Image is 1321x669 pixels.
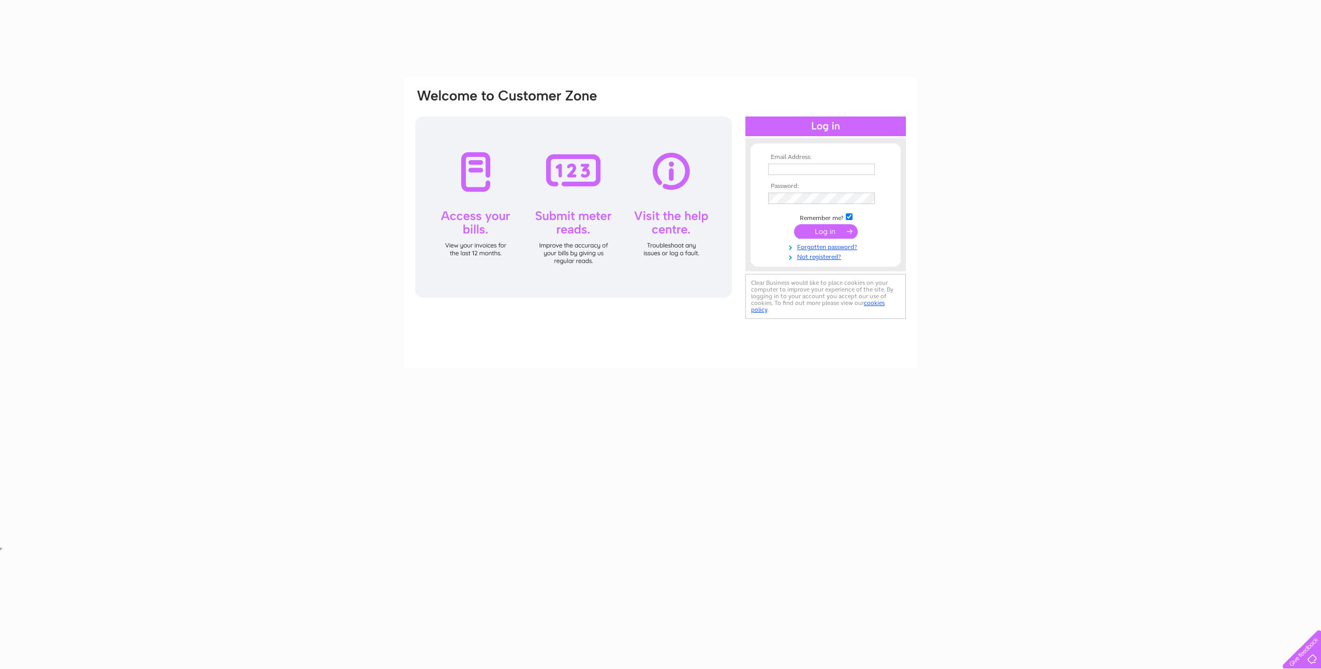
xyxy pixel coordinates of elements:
div: Clear Business would like to place cookies on your computer to improve your experience of the sit... [745,274,906,319]
td: Remember me? [766,212,886,222]
th: Password: [766,183,886,190]
a: Forgotten password? [768,241,886,251]
a: cookies policy [751,299,885,313]
input: Submit [794,224,858,239]
a: Not registered? [768,251,886,261]
th: Email Address: [766,154,886,161]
